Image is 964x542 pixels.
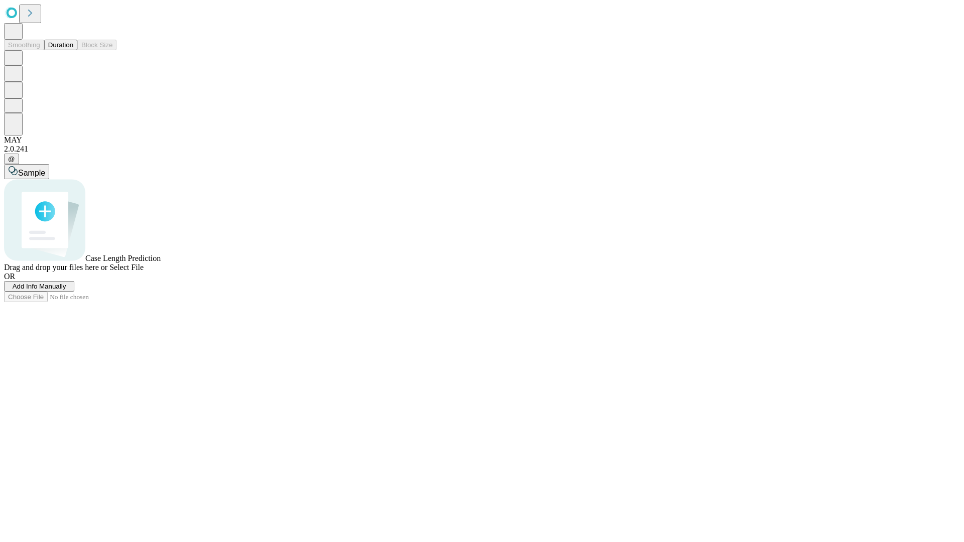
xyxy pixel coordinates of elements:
[4,281,74,292] button: Add Info Manually
[44,40,77,50] button: Duration
[4,272,15,281] span: OR
[4,154,19,164] button: @
[4,40,44,50] button: Smoothing
[77,40,116,50] button: Block Size
[109,263,144,272] span: Select File
[4,135,960,145] div: MAY
[4,145,960,154] div: 2.0.241
[85,254,161,262] span: Case Length Prediction
[4,164,49,179] button: Sample
[18,169,45,177] span: Sample
[13,283,66,290] span: Add Info Manually
[4,263,107,272] span: Drag and drop your files here or
[8,155,15,163] span: @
